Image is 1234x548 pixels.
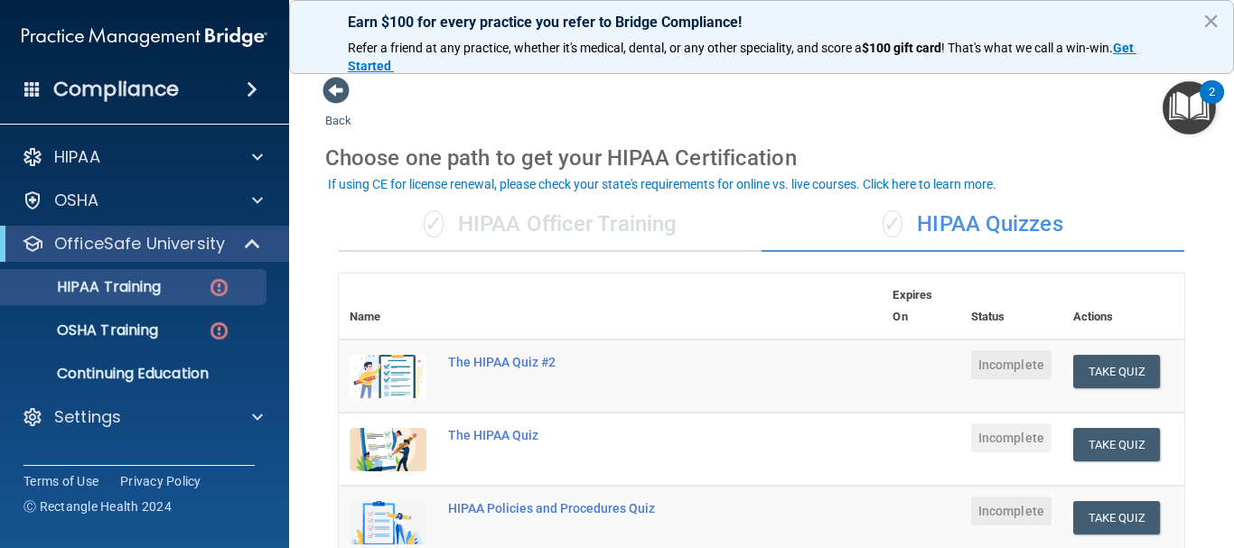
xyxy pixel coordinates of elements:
[54,233,225,255] p: OfficeSafe University
[762,198,1184,252] div: HIPAA Quizzes
[1209,92,1215,116] div: 2
[971,350,1052,379] span: Incomplete
[862,41,941,55] strong: $100 gift card
[23,497,172,515] span: Ⓒ Rectangle Health 2024
[960,274,1062,339] th: Status
[971,497,1052,525] span: Incomplete
[348,41,1136,73] a: Get Started
[348,14,1175,31] p: Earn $100 for every practice you refer to Bridge Compliance!
[941,41,1113,55] span: ! That's what we call a win-win.
[339,198,762,252] div: HIPAA Officer Training
[1202,6,1220,35] button: Close
[325,132,1198,184] div: Choose one path to get your HIPAA Certification
[882,274,959,339] th: Expires On
[22,19,267,55] img: PMB logo
[448,501,791,515] div: HIPAA Policies and Procedures Quiz
[54,146,100,168] p: HIPAA
[12,278,161,296] p: HIPAA Training
[208,276,230,299] img: danger-circle.6113f641.png
[22,233,262,255] a: OfficeSafe University
[1073,428,1160,461] button: Take Quiz
[448,428,791,442] div: The HIPAA Quiz
[23,472,98,490] a: Terms of Use
[424,210,444,237] span: ✓
[1062,274,1184,339] th: Actions
[1073,355,1160,388] button: Take Quiz
[325,175,999,193] button: If using CE for license renewal, please check your state's requirements for online vs. live cours...
[54,190,99,211] p: OSHA
[971,423,1052,452] span: Incomplete
[1073,501,1160,534] button: Take Quiz
[448,355,791,369] div: The HIPAA Quiz #2
[1144,423,1212,492] iframe: Drift Widget Chat Controller
[12,365,258,383] p: Continuing Education
[120,472,201,490] a: Privacy Policy
[22,146,263,168] a: HIPAA
[325,92,351,127] a: Back
[22,190,263,211] a: OSHA
[22,406,263,428] a: Settings
[883,210,902,237] span: ✓
[12,321,158,339] p: OSHA Training
[348,41,862,55] span: Refer a friend at any practice, whether it's medical, dental, or any other speciality, and score a
[1163,81,1216,135] button: Open Resource Center, 2 new notifications
[53,77,179,102] h4: Compliance
[328,178,996,190] div: If using CE for license renewal, please check your state's requirements for online vs. live cours...
[208,320,230,342] img: danger-circle.6113f641.png
[339,274,437,339] th: Name
[54,406,121,428] p: Settings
